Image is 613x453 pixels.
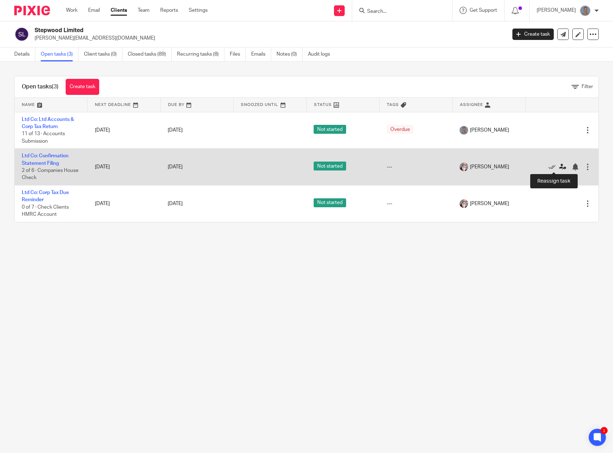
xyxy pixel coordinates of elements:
[601,427,608,434] div: 1
[241,103,278,107] span: Snoozed Until
[314,103,332,107] span: Status
[251,47,271,61] a: Emails
[387,125,414,134] span: Overdue
[52,84,59,90] span: (3)
[470,8,497,13] span: Get Support
[308,47,335,61] a: Audit logs
[14,6,50,15] img: Pixie
[128,47,172,61] a: Closed tasks (89)
[22,131,65,144] span: 11 of 13 · Accounts Submission
[22,83,59,91] h1: Open tasks
[22,117,74,129] a: Ltd Co: Ltd Accounts & Corp Tax Return
[177,47,224,61] a: Recurring tasks (8)
[168,128,183,133] span: [DATE]
[88,7,100,14] a: Email
[168,164,183,169] span: [DATE]
[470,200,509,207] span: [PERSON_NAME]
[35,27,408,34] h2: Stepwood Limited
[387,200,446,207] div: ---
[35,35,502,42] p: [PERSON_NAME][EMAIL_ADDRESS][DOMAIN_NAME]
[387,163,446,170] div: ---
[66,7,77,14] a: Work
[366,9,431,15] input: Search
[160,7,178,14] a: Reports
[579,5,591,16] img: James%20Headshot.png
[230,47,246,61] a: Files
[88,112,161,149] td: [DATE]
[460,199,468,208] img: Karen%20Pic.png
[22,168,78,180] span: 2 of 6 · Companies House Check
[548,163,559,170] a: Mark as done
[66,79,99,95] a: Create task
[387,103,399,107] span: Tags
[138,7,150,14] a: Team
[314,162,346,170] span: Not started
[189,7,208,14] a: Settings
[22,153,69,166] a: Ltd Co: Confirmation Statement Filing
[460,126,468,134] img: James%20Headshot.png
[88,185,161,222] td: [DATE]
[168,201,183,206] span: [DATE]
[14,47,35,61] a: Details
[512,29,554,40] a: Create task
[314,125,346,134] span: Not started
[470,127,509,134] span: [PERSON_NAME]
[84,47,122,61] a: Client tasks (0)
[22,190,69,202] a: Ltd Co: Corp Tax Due Reminder
[470,163,509,170] span: [PERSON_NAME]
[14,27,29,42] img: svg%3E
[537,7,576,14] p: [PERSON_NAME]
[22,205,69,217] span: 0 of 7 · Check Clients HMRC Account
[582,84,593,89] span: Filter
[41,47,78,61] a: Open tasks (3)
[111,7,127,14] a: Clients
[88,149,161,185] td: [DATE]
[460,163,468,171] img: Karen%20Pic.png
[277,47,303,61] a: Notes (0)
[314,198,346,207] span: Not started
